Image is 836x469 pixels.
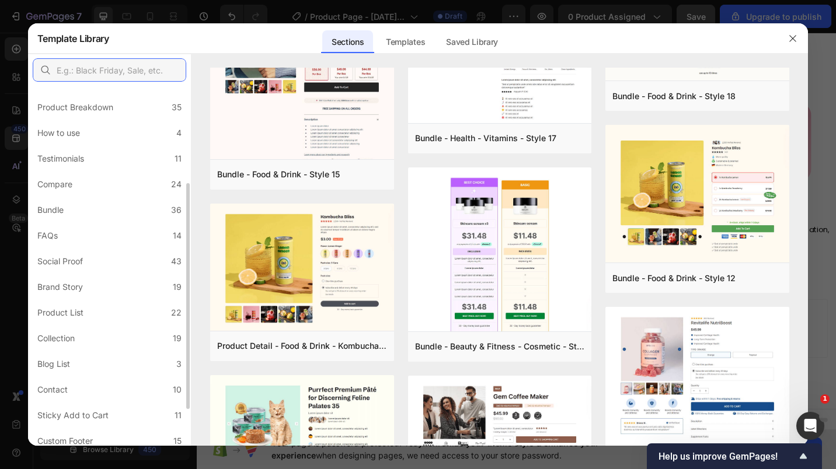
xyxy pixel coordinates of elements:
[37,100,113,114] div: Product Breakdown
[176,357,182,371] div: 3
[796,412,824,440] iframe: Intercom live chat
[37,203,64,217] div: Bundle
[225,313,295,325] div: Choose templates
[217,167,340,181] div: Bundle - Food & Drink - Style 15
[37,152,84,166] div: Testimonials
[415,131,556,145] div: Bundle - Health - Vitamins - Style 17
[37,383,68,397] div: Contact
[217,339,387,353] div: Product Detail - Food & Drink - Kombucha - Style 39
[659,451,796,462] span: Help us improve GemPages!
[37,434,93,448] div: Custom Footer
[271,22,435,56] span: can pronounce.
[173,331,182,345] div: 19
[37,229,58,243] div: FAQs
[354,178,523,204] p: [MEDICAL_DATA]
[605,307,789,450] img: pd35-2.png
[173,383,182,397] div: 10
[171,254,182,268] div: 43
[177,211,347,240] p: Provide [MEDICAL_DATA] to support skin elasticity, hydration, and joint health.
[33,58,186,82] input: E.g.: Black Friday, Sale, etc.
[377,30,434,54] div: Templates
[171,203,182,217] div: 36
[556,78,673,166] img: Alt image
[354,211,523,240] p: Boosts hair strength, nail growth, and skin vitality.
[612,271,736,285] div: Bundle - Food & Drink - Style 12
[1,211,170,240] p: Essential for collagen production and protects skin from damage.
[316,313,378,325] div: Generate layout
[219,328,299,338] span: inspired by CRO experts
[37,23,109,54] h2: Template Library
[37,254,83,268] div: Social Proof
[605,125,789,265] img: bd12.png
[820,394,830,404] span: 1
[37,280,83,294] div: Brand Story
[37,126,80,140] div: How to use
[530,211,699,240] p: Aids skin repair, reduces inflammation, and supports clear skin.
[322,30,373,54] div: Sections
[171,306,182,320] div: 22
[37,408,109,422] div: Sticky Add to Cart
[402,313,473,325] div: Add blank section
[173,229,182,243] div: 14
[175,152,182,166] div: 11
[176,126,182,140] div: 4
[177,178,347,204] p: Collagen peptides
[175,408,182,422] div: 11
[659,449,810,463] button: Show survey - Help us improve GemPages!
[380,78,497,166] img: [object Object]
[437,30,507,54] div: Saved Library
[1,178,170,204] p: Vitamin C
[415,339,585,353] div: Bundle - Beauty & Fitness - Cosmetic - Style 10
[27,78,144,166] img: [object Object]
[530,178,699,204] p: Zinc
[210,204,394,333] img: pd39.png
[393,328,480,338] span: then drag & drop elements
[171,177,182,191] div: 24
[37,357,70,371] div: Blog List
[315,328,377,338] span: from URL or image
[37,177,72,191] div: Compare
[408,167,592,344] img: bd10.png
[173,280,182,294] div: 19
[172,100,182,114] div: 35
[37,306,83,320] div: Product List
[323,288,378,300] span: Add section
[37,331,75,345] div: Collection
[204,78,321,166] img: [object Object]
[173,434,182,448] div: 15
[612,89,736,103] div: Bundle - Food & Drink - Style 18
